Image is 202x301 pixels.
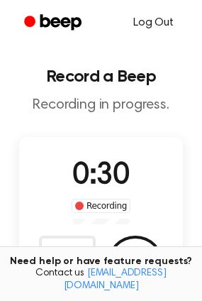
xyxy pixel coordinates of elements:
span: Contact us [9,268,193,292]
span: 0:30 [72,161,129,191]
p: Recording in progress. [11,97,191,114]
h1: Record a Beep [11,68,191,85]
a: Log Out [119,6,188,40]
a: [EMAIL_ADDRESS][DOMAIN_NAME] [64,268,167,291]
a: Beep [14,9,94,37]
button: Save Audio Record [107,236,164,292]
button: Delete Audio Record [39,236,96,292]
div: Recording [72,199,130,213]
